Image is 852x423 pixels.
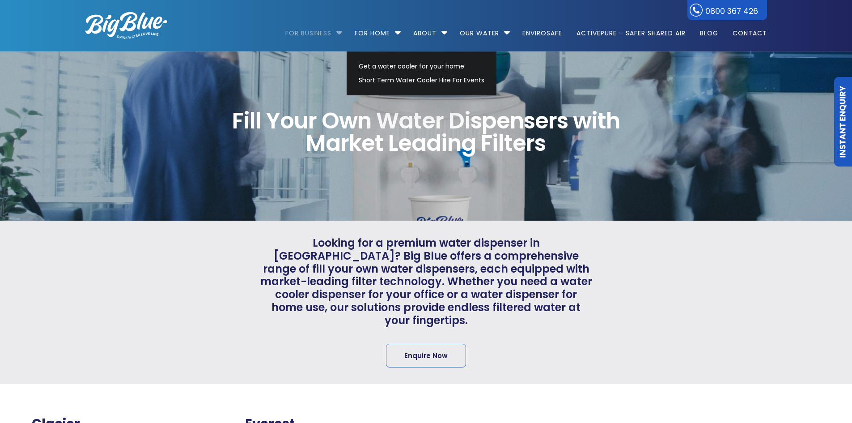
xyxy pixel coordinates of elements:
[355,73,488,87] a: Short Term Water Cooler Hire For Events
[260,237,593,327] span: Looking for a premium water dispenser in [GEOGRAPHIC_DATA]? Big Blue offers a comprehensive range...
[355,60,488,73] a: Get a water cooler for your home
[834,77,852,167] a: Instant Enquiry
[386,344,466,367] a: Enquire Now
[793,364,839,410] iframe: Chatbot
[85,12,167,39] img: logo
[210,110,642,154] span: Fill Your Own Water Dispensers with Market Leading Filters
